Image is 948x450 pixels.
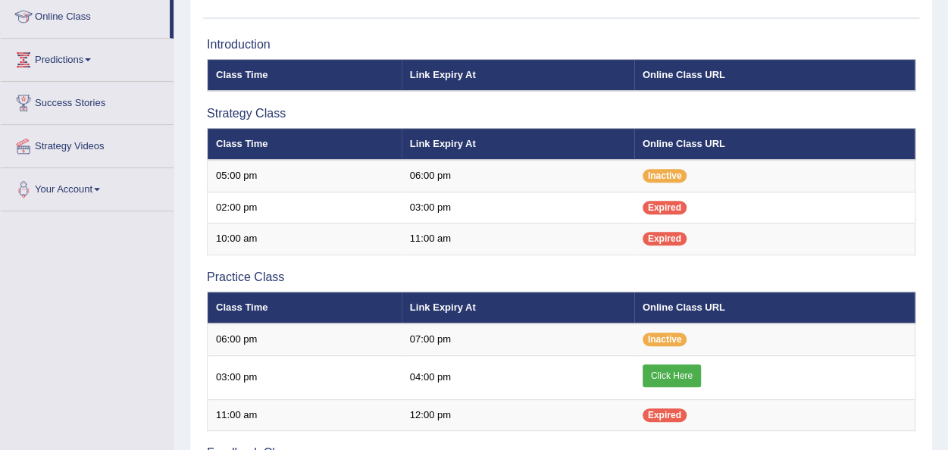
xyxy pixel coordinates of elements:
[402,59,634,91] th: Link Expiry At
[208,128,402,160] th: Class Time
[208,292,402,323] th: Class Time
[402,355,634,399] td: 04:00 pm
[643,364,701,387] a: Click Here
[208,323,402,355] td: 06:00 pm
[1,125,174,163] a: Strategy Videos
[208,223,402,255] td: 10:00 am
[402,192,634,223] td: 03:00 pm
[634,128,915,160] th: Online Class URL
[208,192,402,223] td: 02:00 pm
[643,333,687,346] span: Inactive
[208,399,402,431] td: 11:00 am
[643,408,687,422] span: Expired
[207,38,915,52] h3: Introduction
[643,201,687,214] span: Expired
[208,355,402,399] td: 03:00 pm
[208,59,402,91] th: Class Time
[402,223,634,255] td: 11:00 am
[207,270,915,284] h3: Practice Class
[402,128,634,160] th: Link Expiry At
[402,160,634,192] td: 06:00 pm
[207,107,915,120] h3: Strategy Class
[634,292,915,323] th: Online Class URL
[1,39,174,77] a: Predictions
[1,82,174,120] a: Success Stories
[1,168,174,206] a: Your Account
[643,169,687,183] span: Inactive
[634,59,915,91] th: Online Class URL
[402,399,634,431] td: 12:00 pm
[402,323,634,355] td: 07:00 pm
[643,232,687,245] span: Expired
[402,292,634,323] th: Link Expiry At
[208,160,402,192] td: 05:00 pm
